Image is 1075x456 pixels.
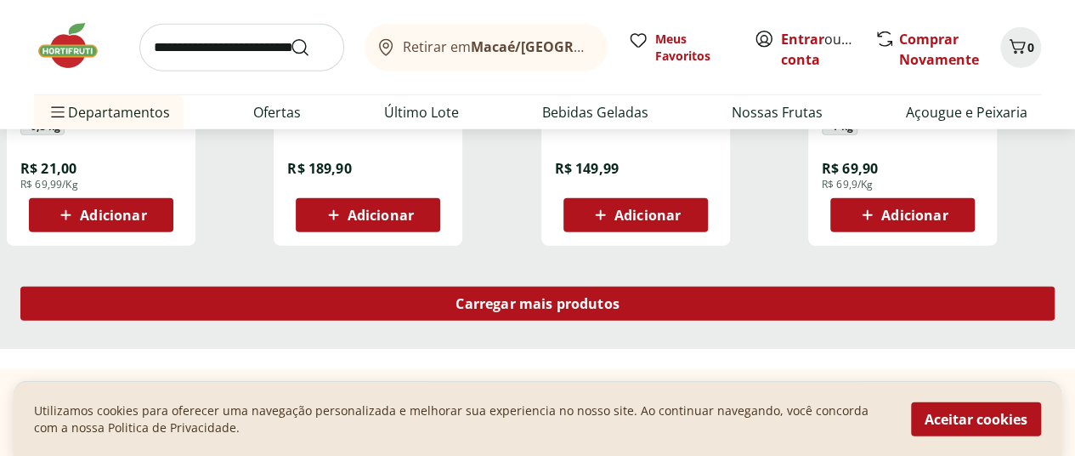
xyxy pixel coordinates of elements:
[732,102,823,123] a: Nossas Frutas
[455,297,620,311] span: Carregar mais produtos
[348,208,414,222] span: Adicionar
[287,159,351,178] span: R$ 189,90
[781,29,857,70] span: ou
[34,20,119,71] img: Hortifruti
[48,92,170,133] span: Departamentos
[906,102,1027,123] a: Açougue e Peixaria
[253,102,301,123] a: Ofertas
[29,198,173,232] button: Adicionar
[655,31,733,65] span: Meus Favoritos
[20,178,78,191] span: R$ 69,99/Kg
[614,208,681,222] span: Adicionar
[555,159,619,178] span: R$ 149,99
[296,198,440,232] button: Adicionar
[34,402,891,436] p: Utilizamos cookies para oferecer uma navegação personalizada e melhorar sua experiencia no nosso ...
[781,30,824,48] a: Entrar
[628,31,733,65] a: Meus Favoritos
[80,208,146,222] span: Adicionar
[822,159,878,178] span: R$ 69,90
[290,37,331,58] button: Submit Search
[781,30,874,69] a: Criar conta
[20,159,76,178] span: R$ 21,00
[1000,27,1041,68] button: Carrinho
[20,287,1055,328] a: Carregar mais produtos
[542,102,648,123] a: Bebidas Geladas
[384,102,459,123] a: Último Lote
[881,208,948,222] span: Adicionar
[911,402,1041,436] button: Aceitar cookies
[822,178,874,191] span: R$ 69,9/Kg
[403,39,591,54] span: Retirar em
[899,30,979,69] a: Comprar Novamente
[471,37,661,56] b: Macaé/[GEOGRAPHIC_DATA]
[830,198,975,232] button: Adicionar
[1027,39,1034,55] span: 0
[139,24,344,71] input: search
[365,24,608,71] button: Retirar emMacaé/[GEOGRAPHIC_DATA]
[563,198,708,232] button: Adicionar
[48,92,68,133] button: Menu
